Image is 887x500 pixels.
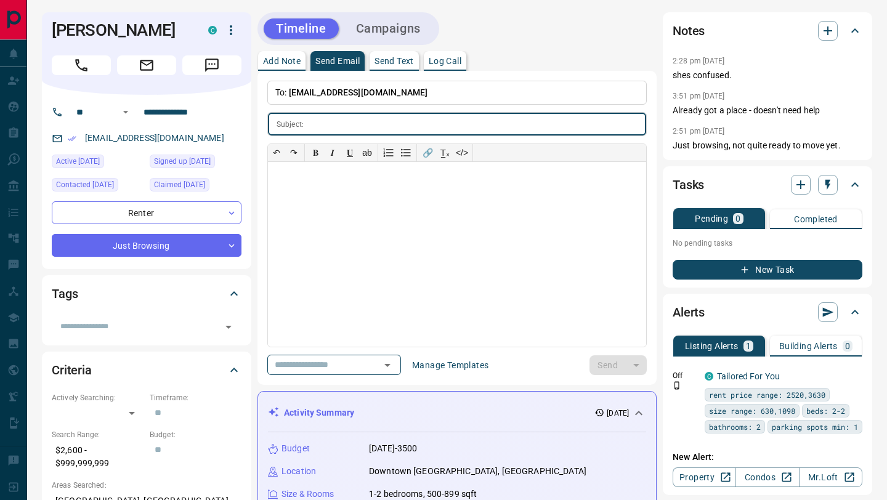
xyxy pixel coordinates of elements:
[68,134,76,143] svg: Email Verified
[150,178,241,195] div: Thu Apr 24 2025
[85,133,224,143] a: [EMAIL_ADDRESS][DOMAIN_NAME]
[685,342,739,350] p: Listing Alerts
[709,421,761,433] span: bathrooms: 2
[673,381,681,390] svg: Push Notification Only
[315,57,360,65] p: Send Email
[263,57,301,65] p: Add Note
[344,18,433,39] button: Campaigns
[379,357,396,374] button: Open
[52,178,144,195] div: Thu Apr 24 2025
[56,179,114,191] span: Contacted [DATE]
[52,284,78,304] h2: Tags
[150,392,241,403] p: Timeframe:
[673,370,697,381] p: Off
[709,389,825,401] span: rent price range: 2520,3630
[277,119,304,130] p: Subject:
[52,480,241,491] p: Areas Searched:
[673,302,705,322] h2: Alerts
[52,234,241,257] div: Just Browsing
[673,451,862,464] p: New Alert:
[220,318,237,336] button: Open
[673,467,736,487] a: Property
[735,214,740,223] p: 0
[52,201,241,224] div: Renter
[673,127,725,135] p: 2:51 pm [DATE]
[673,234,862,252] p: No pending tasks
[268,401,646,424] div: Activity Summary[DATE]
[845,342,850,350] p: 0
[117,55,176,75] span: Email
[208,26,217,34] div: condos.ca
[794,215,838,224] p: Completed
[589,355,647,375] div: split button
[182,55,241,75] span: Message
[52,355,241,385] div: Criteria
[673,170,862,200] div: Tasks
[369,465,586,478] p: Downtown [GEOGRAPHIC_DATA], [GEOGRAPHIC_DATA]
[673,21,705,41] h2: Notes
[673,104,862,117] p: Already got a place - doesn't need help
[673,139,862,152] p: Just browsing, not quite ready to move yet.
[52,20,190,40] h1: [PERSON_NAME]
[150,155,241,172] div: Wed May 18 2022
[419,144,436,161] button: 🔗
[281,465,316,478] p: Location
[673,69,862,82] p: shes confused.
[154,179,205,191] span: Claimed [DATE]
[341,144,358,161] button: 𝐔
[695,214,728,223] p: Pending
[746,342,751,350] p: 1
[52,392,144,403] p: Actively Searching:
[405,355,496,375] button: Manage Templates
[397,144,415,161] button: Bullet list
[281,442,310,455] p: Budget
[154,155,211,167] span: Signed up [DATE]
[118,105,133,119] button: Open
[705,372,713,381] div: condos.ca
[779,342,838,350] p: Building Alerts
[453,144,471,161] button: </>
[673,92,725,100] p: 3:51 pm [DATE]
[52,429,144,440] p: Search Range:
[150,429,241,440] p: Budget:
[429,57,461,65] p: Log Call
[362,148,372,158] s: ab
[673,175,704,195] h2: Tasks
[375,57,414,65] p: Send Text
[673,297,862,327] div: Alerts
[324,144,341,161] button: 𝑰
[267,81,647,105] p: To:
[52,279,241,308] div: Tags
[717,371,780,381] a: Tailored For You
[307,144,324,161] button: 𝐁
[52,155,144,172] div: Tue Jul 01 2025
[52,360,92,380] h2: Criteria
[358,144,376,161] button: ab
[56,155,100,167] span: Active [DATE]
[285,144,302,161] button: ↷
[52,55,111,75] span: Call
[772,421,858,433] span: parking spots min: 1
[709,405,795,417] span: size range: 630,1098
[268,144,285,161] button: ↶
[380,144,397,161] button: Numbered list
[673,260,862,280] button: New Task
[264,18,339,39] button: Timeline
[436,144,453,161] button: T̲ₓ
[673,57,725,65] p: 2:28 pm [DATE]
[347,148,353,158] span: 𝐔
[673,16,862,46] div: Notes
[52,440,144,474] p: $2,600 - $999,999,999
[806,405,845,417] span: beds: 2-2
[289,87,428,97] span: [EMAIL_ADDRESS][DOMAIN_NAME]
[369,442,417,455] p: [DATE]-3500
[607,408,629,419] p: [DATE]
[284,406,354,419] p: Activity Summary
